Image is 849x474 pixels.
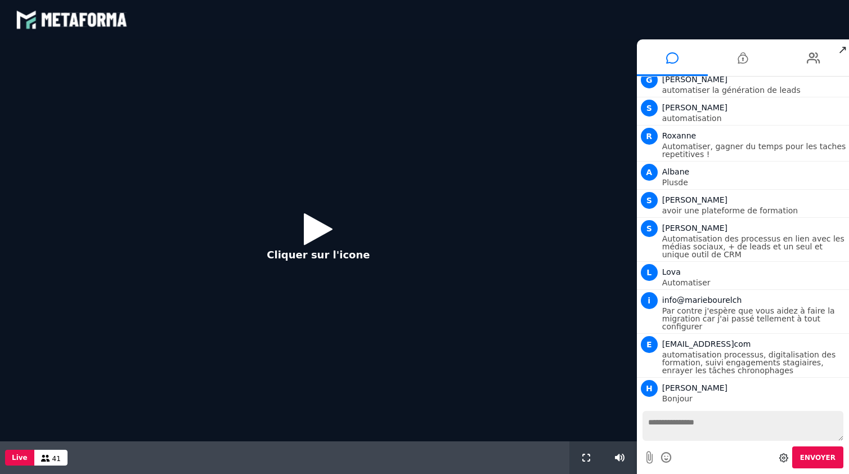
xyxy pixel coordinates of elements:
[662,267,681,276] span: Lova
[662,339,751,348] span: [EMAIL_ADDRESS]com
[662,86,846,94] p: automatiser la génération de leads
[662,296,742,305] span: info@mariebourelch
[662,395,846,403] p: Bonjour
[641,71,658,88] span: G
[662,103,727,112] span: [PERSON_NAME]
[662,195,727,204] span: [PERSON_NAME]
[641,220,658,237] span: S
[52,455,61,463] span: 41
[662,223,727,232] span: [PERSON_NAME]
[641,192,658,209] span: S
[641,292,658,309] span: i
[641,336,658,353] span: E
[267,247,370,262] p: Cliquer sur l'icone
[662,207,846,214] p: avoir une plateforme de formation
[641,380,658,397] span: H
[255,204,381,277] button: Cliquer sur l'icone
[662,167,689,176] span: Albane
[5,450,34,466] button: Live
[792,446,843,468] button: Envoyer
[836,39,849,60] span: ↗
[662,131,696,140] span: Roxanne
[641,128,658,145] span: R
[662,142,846,158] p: Automatiser, gagner du temps pour les taches repetitives !
[641,164,658,181] span: A
[662,279,846,287] p: Automatiser
[662,383,727,392] span: [PERSON_NAME]
[641,100,658,117] span: S
[662,114,846,122] p: automatisation
[641,264,658,281] span: L
[662,351,846,374] p: automatisation processus, digitalisation des formation, suivi engagements stagiaires, enrayer les...
[662,75,727,84] span: [PERSON_NAME]
[662,178,846,186] p: Plusde
[662,235,846,258] p: Automatisation des processus en lien avec les médias sociaux, + de leads et un seul et unique out...
[662,307,846,330] p: Par contre j'espère que vous aidez à faire la migration car j'ai passé tellement à tout configurer
[800,454,835,462] span: Envoyer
